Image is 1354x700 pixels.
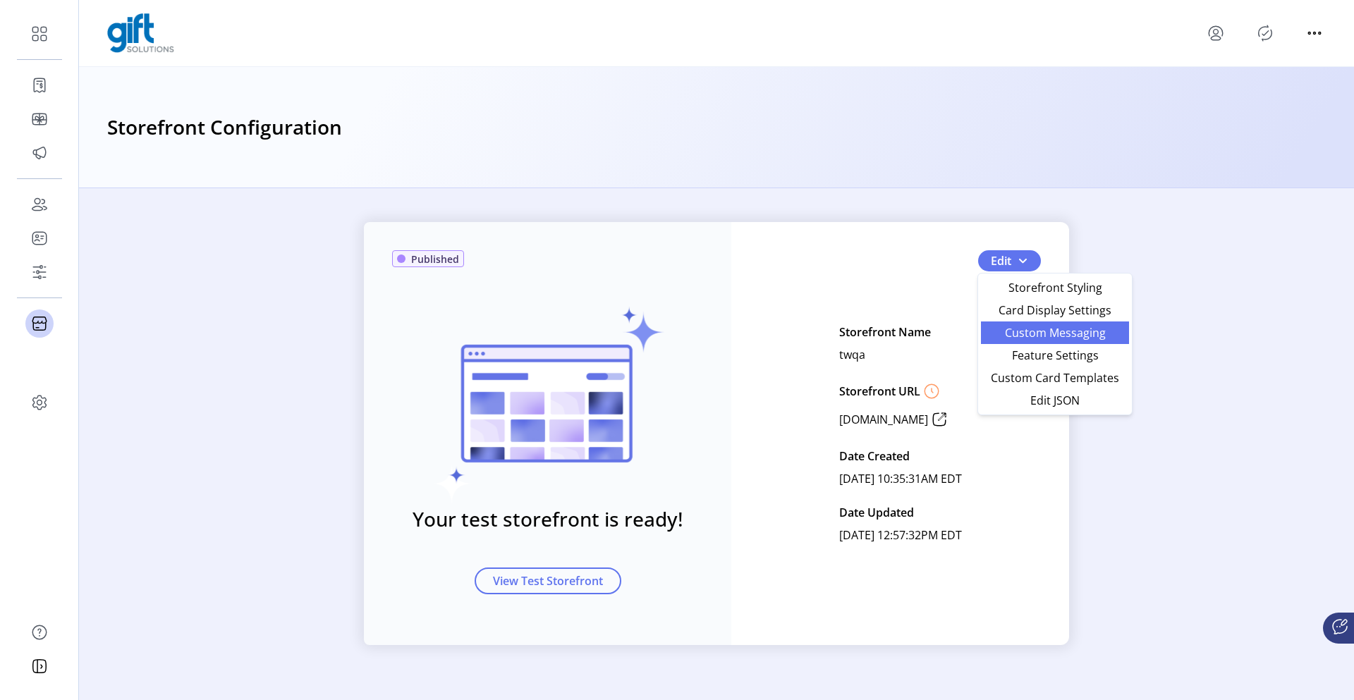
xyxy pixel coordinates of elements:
[981,389,1129,412] li: Edit JSON
[107,112,342,143] h3: Storefront Configuration
[839,445,910,467] p: Date Created
[839,467,962,490] p: [DATE] 10:35:31AM EDT
[493,572,603,589] span: View Test Storefront
[1254,22,1276,44] button: Publisher Panel
[839,383,920,400] p: Storefront URL
[475,567,621,594] button: View Test Storefront
[981,299,1129,321] li: Card Display Settings
[839,411,928,428] p: [DOMAIN_NAME]
[989,372,1121,383] span: Custom Card Templates
[981,321,1129,344] li: Custom Messaging
[989,282,1121,293] span: Storefront Styling
[107,13,174,53] img: logo
[411,252,459,266] span: Published
[981,344,1129,367] li: Feature Settings
[989,305,1121,316] span: Card Display Settings
[1303,22,1326,44] button: menu
[978,250,1041,271] button: Edit
[989,327,1121,338] span: Custom Messaging
[839,321,931,343] p: Storefront Name
[991,252,1011,269] span: Edit
[839,524,962,546] p: [DATE] 12:57:32PM EDT
[981,367,1129,389] li: Custom Card Templates
[413,504,683,534] h3: Your test storefront is ready!
[1204,22,1227,44] button: menu
[989,395,1121,406] span: Edit JSON
[981,276,1129,299] li: Storefront Styling
[839,343,865,366] p: twqa
[989,350,1121,361] span: Feature Settings
[839,501,914,524] p: Date Updated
